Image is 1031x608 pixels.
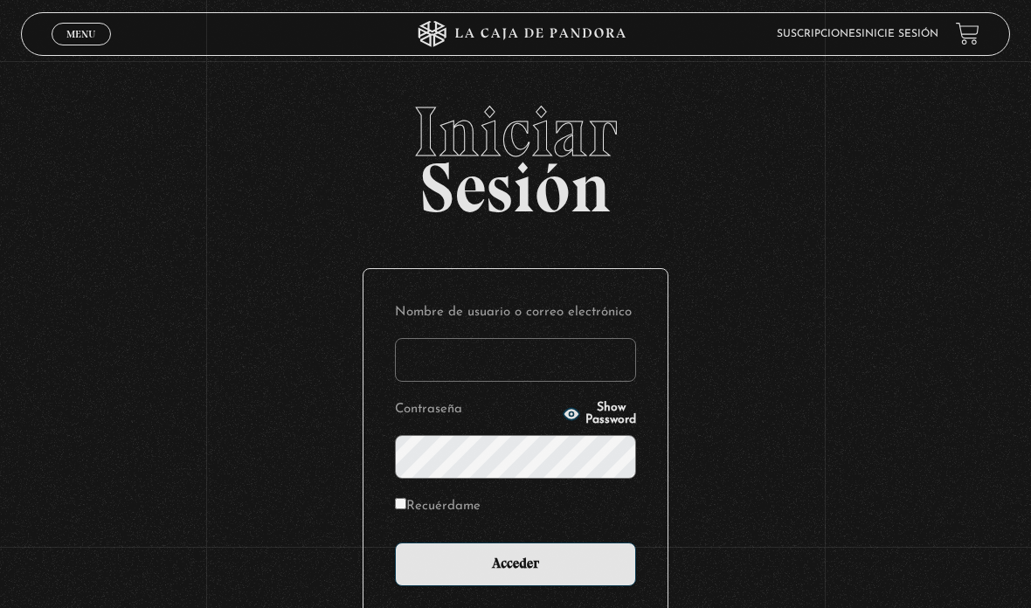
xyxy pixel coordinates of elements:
a: View your shopping cart [956,22,979,45]
a: Suscripciones [777,29,861,39]
input: Acceder [395,542,636,586]
label: Recuérdame [395,494,481,518]
span: Iniciar [21,97,1011,167]
span: Show Password [585,402,636,426]
label: Contraseña [395,397,557,421]
span: Cerrar [61,44,102,56]
button: Show Password [563,402,636,426]
span: Menu [66,29,95,39]
a: Inicie sesión [861,29,938,39]
input: Recuérdame [395,498,406,509]
h2: Sesión [21,97,1011,209]
label: Nombre de usuario o correo electrónico [395,301,636,324]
